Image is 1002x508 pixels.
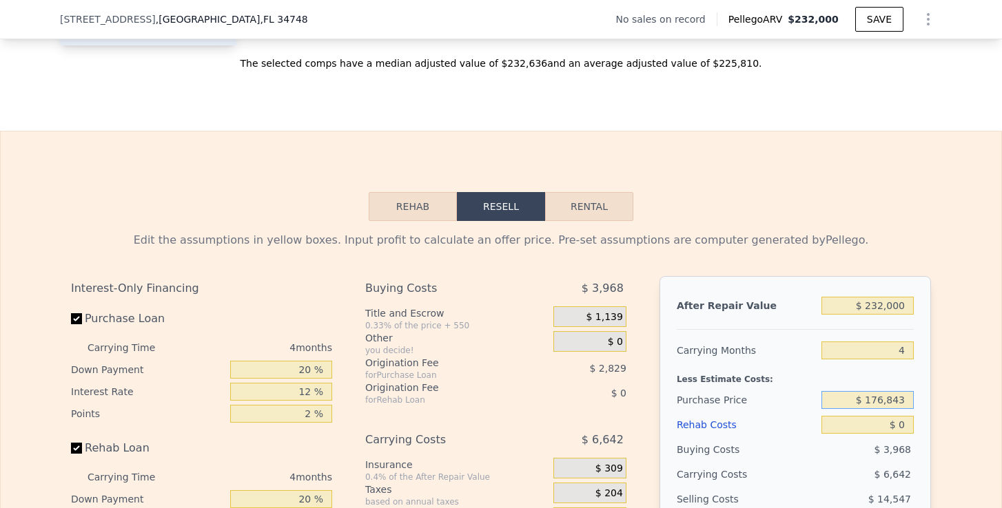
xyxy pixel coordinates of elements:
[60,12,156,26] span: [STREET_ADDRESS]
[365,394,519,405] div: for Rehab Loan
[545,192,633,221] button: Rental
[156,12,308,26] span: , [GEOGRAPHIC_DATA]
[595,463,623,475] span: $ 309
[365,356,519,370] div: Origination Fee
[183,337,332,359] div: 4 months
[71,443,82,454] input: Rehab Loan
[677,388,816,412] div: Purchase Price
[365,458,548,472] div: Insurance
[875,469,911,480] span: $ 6,642
[71,403,225,425] div: Points
[855,7,903,32] button: SAVE
[365,427,519,452] div: Carrying Costs
[88,337,177,359] div: Carrying Time
[677,338,816,363] div: Carrying Months
[677,363,914,388] div: Less Estimate Costs:
[365,320,548,331] div: 0.33% of the price + 550
[589,363,626,374] span: $ 2,829
[365,483,548,496] div: Taxes
[71,381,225,403] div: Interest Rate
[677,462,763,487] div: Carrying Costs
[608,336,623,348] span: $ 0
[71,232,931,248] div: Edit the assumptions in yellow boxes. Input profit to calculate an offer price. Pre-set assumptio...
[369,192,457,221] button: Rehab
[868,494,911,505] span: $ 14,547
[365,331,548,345] div: Other
[677,412,816,437] div: Rehab Costs
[582,276,624,301] span: $ 3,968
[71,313,82,324] input: Purchase Loan
[677,437,816,462] div: Buying Costs
[457,192,545,221] button: Resell
[71,359,225,381] div: Down Payment
[728,12,788,26] span: Pellego ARV
[914,6,942,33] button: Show Options
[611,388,626,399] span: $ 0
[365,306,548,320] div: Title and Escrow
[365,472,548,483] div: 0.4% of the After Repair Value
[183,466,332,488] div: 4 months
[677,293,816,318] div: After Repair Value
[60,45,942,70] div: The selected comps have a median adjusted value of $232,636 and an average adjusted value of $225...
[71,276,332,301] div: Interest-Only Financing
[615,12,716,26] div: No sales on record
[71,306,225,331] label: Purchase Loan
[582,427,624,452] span: $ 6,642
[365,345,548,356] div: you decide!
[586,311,622,324] span: $ 1,139
[365,381,519,394] div: Origination Fee
[365,370,519,381] div: for Purchase Loan
[365,496,548,507] div: based on annual taxes
[595,487,623,500] span: $ 204
[875,444,911,455] span: $ 3,968
[788,14,839,25] span: $232,000
[260,14,307,25] span: , FL 34748
[71,436,225,461] label: Rehab Loan
[88,466,177,488] div: Carrying Time
[365,276,519,301] div: Buying Costs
